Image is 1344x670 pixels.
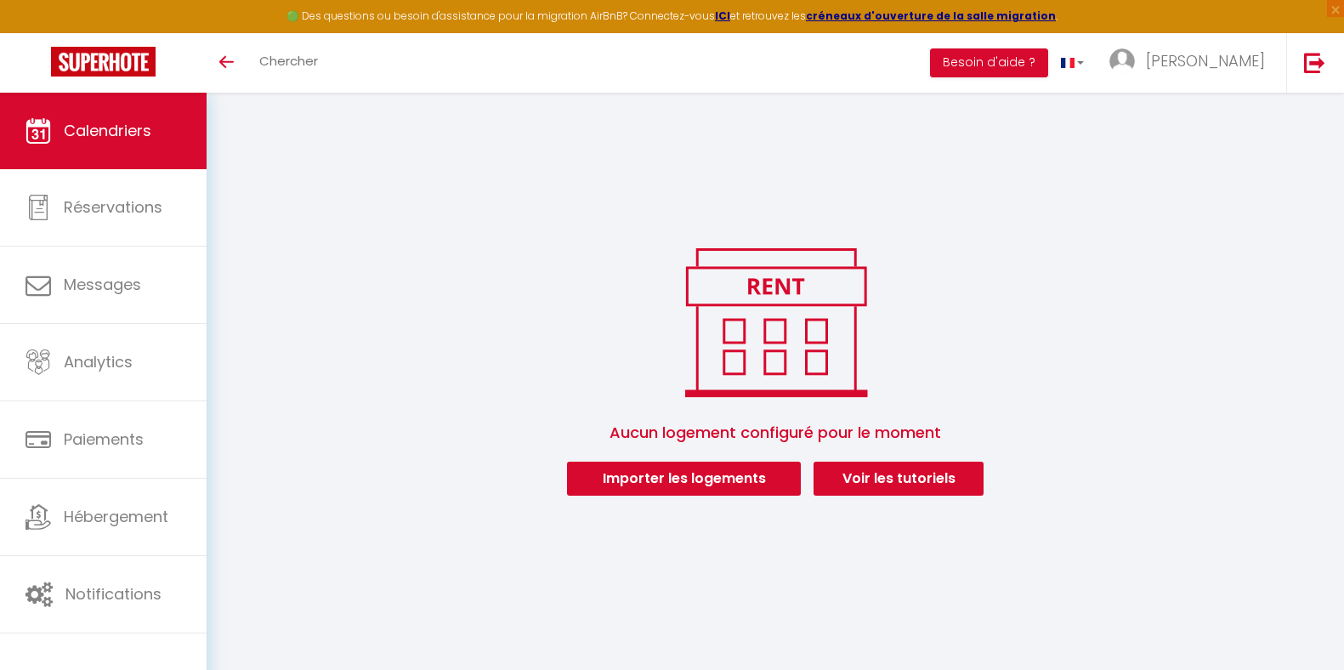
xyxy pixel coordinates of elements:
span: Chercher [259,52,318,70]
img: logout [1304,52,1325,73]
button: Importer les logements [567,462,801,496]
img: rent.png [667,241,884,404]
img: Super Booking [51,47,156,77]
span: Aucun logement configuré pour le moment [227,404,1324,462]
span: Calendriers [64,120,151,141]
img: ... [1109,48,1135,74]
span: Messages [64,274,141,295]
a: créneaux d'ouverture de la salle migration [806,9,1056,23]
button: Besoin d'aide ? [930,48,1048,77]
span: Réservations [64,196,162,218]
span: Hébergement [64,506,168,527]
span: Paiements [64,429,144,450]
span: Notifications [65,583,162,605]
span: Analytics [64,351,133,372]
a: Chercher [247,33,331,93]
a: Voir les tutoriels [814,462,984,496]
a: ICI [715,9,730,23]
span: [PERSON_NAME] [1146,50,1265,71]
a: ... [PERSON_NAME] [1097,33,1286,93]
